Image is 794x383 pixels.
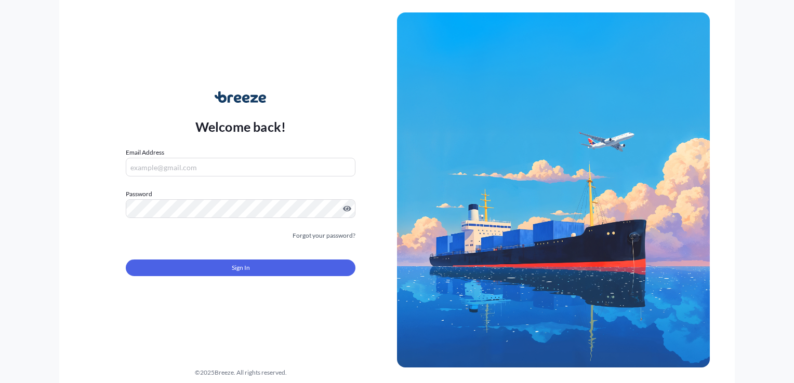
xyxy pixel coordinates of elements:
span: Sign In [232,263,250,273]
input: example@gmail.com [126,158,355,176]
img: Ship illustration [397,12,710,367]
label: Email Address [126,147,164,158]
p: Welcome back! [195,118,286,135]
a: Forgot your password? [293,230,355,241]
label: Password [126,189,355,199]
div: © 2025 Breeze. All rights reserved. [84,367,397,378]
button: Sign In [126,259,355,276]
button: Show password [343,204,351,213]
